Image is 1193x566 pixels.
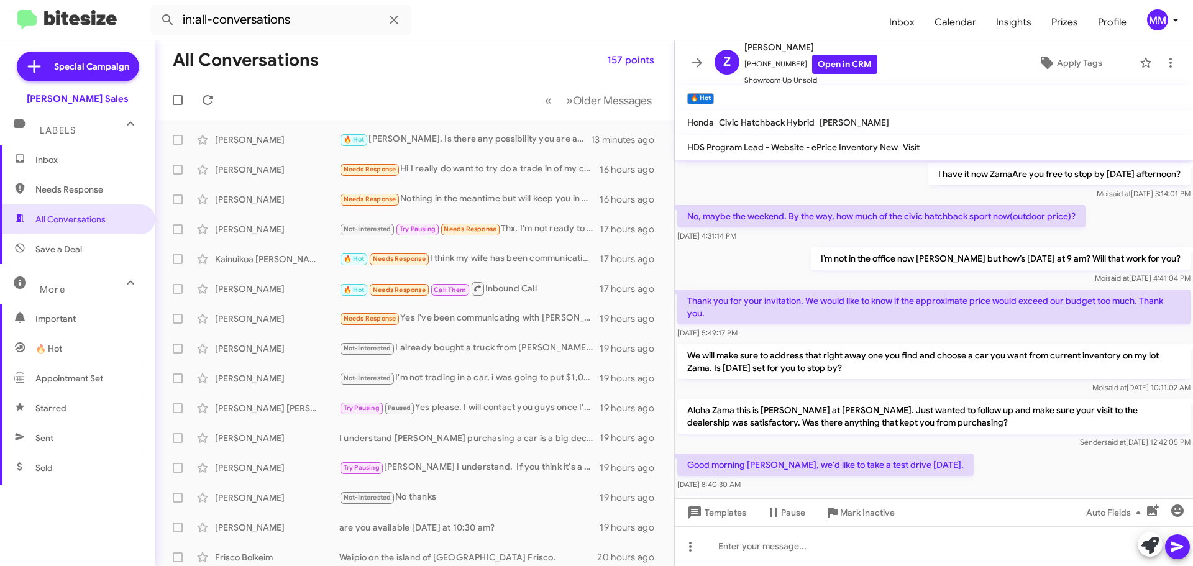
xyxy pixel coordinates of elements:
[215,372,339,385] div: [PERSON_NAME]
[339,281,600,296] div: Inbound Call
[35,183,141,196] span: Needs Response
[344,344,391,352] span: Not-Interested
[1086,501,1146,524] span: Auto Fields
[35,372,103,385] span: Appointment Set
[600,253,664,265] div: 17 hours ago
[215,253,339,265] div: Kainuikoa [PERSON_NAME]
[344,374,391,382] span: Not-Interested
[685,501,746,524] span: Templates
[35,462,53,474] span: Sold
[1136,9,1179,30] button: MM
[600,372,664,385] div: 19 hours ago
[811,247,1191,270] p: I’m not in the office now [PERSON_NAME] but how’s [DATE] at 9 am? Will that work for you?
[600,193,664,206] div: 16 hours ago
[723,52,731,72] span: Z
[1006,52,1133,74] button: Apply Tags
[928,163,1191,185] p: I have it now ZamaAre you free to stop by [DATE] afternoon?
[344,463,380,472] span: Try Pausing
[150,5,411,35] input: Search
[215,521,339,534] div: [PERSON_NAME]
[344,286,365,294] span: 🔥 Hot
[781,501,805,524] span: Pause
[925,4,986,40] a: Calendar
[215,551,339,564] div: Frisco Bolkeim
[677,496,1191,531] p: [PERSON_NAME]. Is there any possibility you are available [DATE]? Reason I ask is your associate ...
[35,402,66,414] span: Starred
[566,93,573,108] span: »
[687,117,714,128] span: Honda
[215,283,339,295] div: [PERSON_NAME]
[600,491,664,504] div: 19 hours ago
[339,252,600,266] div: I think my wife has been communicating with you, her name is [PERSON_NAME]. But we have been comm...
[40,125,76,136] span: Labels
[344,225,391,233] span: Not-Interested
[677,328,738,337] span: [DATE] 5:49:17 PM
[339,222,600,236] div: Thx. I'm not ready to commit. Maybe next week but I'm tied up right now.
[597,49,664,71] button: 157 points
[400,225,436,233] span: Try Pausing
[215,223,339,235] div: [PERSON_NAME]
[903,142,920,153] span: Visit
[215,491,339,504] div: [PERSON_NAME]
[1041,4,1088,40] a: Prizes
[600,521,664,534] div: 19 hours ago
[35,153,141,166] span: Inbox
[1088,4,1136,40] a: Profile
[986,4,1041,40] a: Insights
[344,195,396,203] span: Needs Response
[756,501,815,524] button: Pause
[1104,437,1126,447] span: said at
[1105,383,1127,392] span: said at
[54,60,129,73] span: Special Campaign
[215,163,339,176] div: [PERSON_NAME]
[600,402,664,414] div: 19 hours ago
[215,134,339,146] div: [PERSON_NAME]
[344,493,391,501] span: Not-Interested
[388,404,411,412] span: Paused
[600,432,664,444] div: 19 hours ago
[339,341,600,355] div: I already bought a truck from [PERSON_NAME] next door last weekend.
[35,342,62,355] span: 🔥 Hot
[677,290,1191,324] p: Thank you for your invitation. We would like to know if the approximate price would exceed our bu...
[538,88,659,113] nav: Page navigation example
[597,551,664,564] div: 20 hours ago
[339,371,600,385] div: I'm not trading in a car, i was going to put $1,000 down
[17,52,139,81] a: Special Campaign
[600,163,664,176] div: 16 hours ago
[339,311,600,326] div: Yes I've been communicating with [PERSON_NAME]. However my husband mentioned he got a text for yo...
[815,501,905,524] button: Mark Inactive
[607,49,654,71] span: 157 points
[600,342,664,355] div: 19 hours ago
[559,88,659,113] button: Next
[215,313,339,325] div: [PERSON_NAME]
[339,551,597,564] div: Waipio on the island of [GEOGRAPHIC_DATA] Frisco.
[744,40,877,55] span: [PERSON_NAME]
[545,93,552,108] span: «
[339,521,600,534] div: are you available [DATE] at 10:30 am?
[35,243,82,255] span: Save a Deal
[600,462,664,474] div: 19 hours ago
[600,283,664,295] div: 17 hours ago
[1080,437,1191,447] span: Sender [DATE] 12:42:05 PM
[591,134,664,146] div: 13 minutes ago
[344,165,396,173] span: Needs Response
[35,213,106,226] span: All Conversations
[1095,273,1191,283] span: Moi [DATE] 4:41:04 PM
[339,490,600,504] div: No thanks
[744,55,877,74] span: [PHONE_NUMBER]
[840,501,895,524] span: Mark Inactive
[537,88,559,113] button: Previous
[677,231,736,240] span: [DATE] 4:31:14 PM
[600,313,664,325] div: 19 hours ago
[1147,9,1168,30] div: MM
[35,432,53,444] span: Sent
[373,286,426,294] span: Needs Response
[215,402,339,414] div: [PERSON_NAME] [PERSON_NAME]
[1107,273,1129,283] span: said at
[215,193,339,206] div: [PERSON_NAME]
[339,192,600,206] div: Nothing in the meantime but will keep you in mind if I think of anything. Thank you
[677,454,974,476] p: Good morning [PERSON_NAME], we'd like to take a test drive [DATE].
